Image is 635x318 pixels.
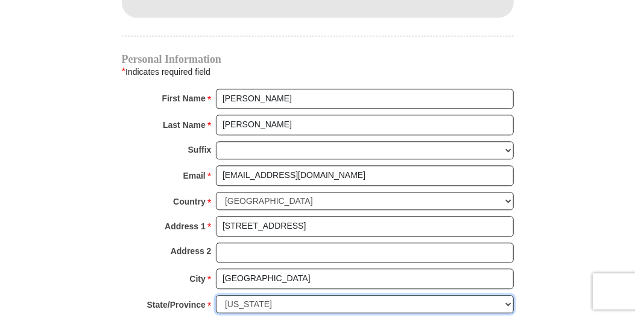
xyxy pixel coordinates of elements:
[188,141,212,158] strong: Suffix
[183,167,206,184] strong: Email
[189,270,205,287] strong: City
[171,243,212,259] strong: Address 2
[163,116,206,133] strong: Last Name
[162,90,206,107] strong: First Name
[147,296,206,313] strong: State/Province
[122,54,514,64] h4: Personal Information
[122,64,514,80] div: Indicates required field
[173,193,206,210] strong: Country
[165,218,206,235] strong: Address 1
